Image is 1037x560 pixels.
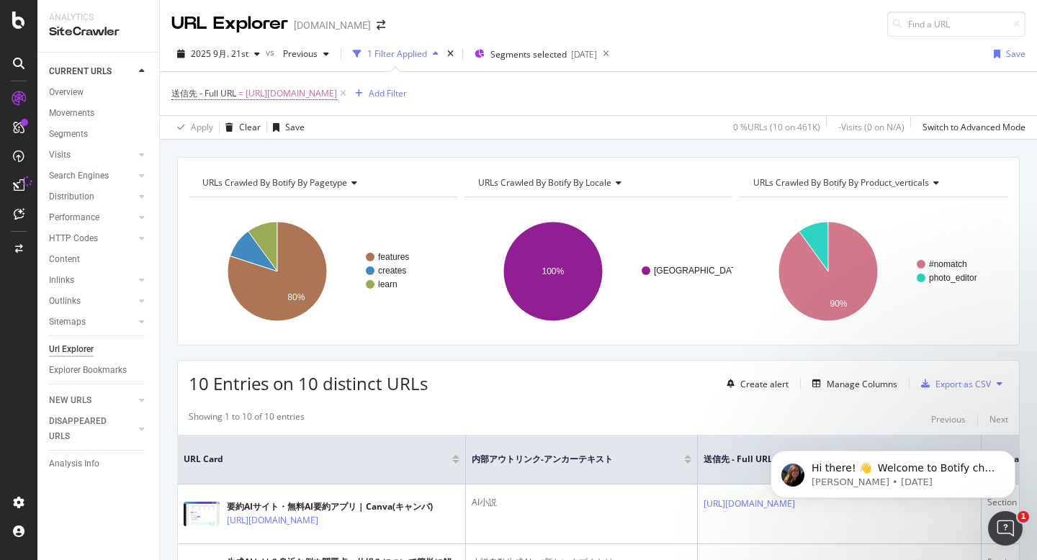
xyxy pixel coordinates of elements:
a: Performance [49,210,135,225]
h4: URLs Crawled By Botify By product_verticals [750,171,995,194]
a: Search Engines [49,168,135,184]
text: learn [378,279,398,289]
div: Previous [931,413,966,425]
button: Switch to Advanced Mode [917,116,1025,139]
a: CURRENT URLS [49,64,135,79]
button: 2025 9月. 21st [171,42,266,66]
span: 送信先 - Full URL [704,453,946,466]
div: Export as CSV [935,378,991,390]
div: Create alert [740,378,789,390]
a: Sitemaps [49,315,135,330]
a: Inlinks [49,273,135,288]
span: URLs Crawled By Botify By pagetype [202,176,347,189]
div: Inlinks [49,273,74,288]
a: DISAPPEARED URLS [49,414,135,444]
div: Overview [49,85,84,100]
svg: A chart. [464,209,733,334]
div: Explorer Bookmarks [49,363,127,378]
p: Message from Laura, sent 3w ago [63,55,248,68]
span: 送信先 - Full URL [171,87,236,99]
div: Clear [239,121,261,133]
a: Explorer Bookmarks [49,363,149,378]
span: Segments selected [490,48,567,60]
a: Movements [49,106,149,121]
span: Previous [277,48,318,60]
span: URLs Crawled By Botify By locale [478,176,611,189]
text: 80% [287,292,305,302]
text: [GEOGRAPHIC_DATA] [654,266,744,276]
a: Url Explorer [49,342,149,357]
button: Save [267,116,305,139]
button: Previous [277,42,335,66]
div: DISAPPEARED URLS [49,414,122,444]
button: Add Filter [349,85,407,102]
div: Add Filter [369,87,407,99]
button: Next [989,410,1008,428]
span: Hi there! 👋 Welcome to Botify chat support! Have a question? Reply to this message and our team w... [63,42,246,111]
span: vs [266,46,277,58]
iframe: Intercom notifications message [749,420,1037,521]
button: Save [988,42,1025,66]
div: URL Explorer [171,12,288,36]
span: 2025 9月. 21st [191,48,248,60]
div: Apply [191,121,213,133]
text: photo_editor [929,273,977,283]
a: Overview [49,85,149,100]
a: [URL][DOMAIN_NAME] [704,497,795,511]
div: 0 % URLs ( 10 on 461K ) [733,121,820,133]
text: creates [378,266,406,276]
button: Apply [171,116,213,139]
span: URLs Crawled By Botify By product_verticals [753,176,929,189]
svg: A chart. [740,209,1008,334]
button: 1 Filter Applied [347,42,444,66]
div: Distribution [49,189,94,204]
button: Segments selected[DATE] [469,42,597,66]
div: Content [49,252,80,267]
div: times [444,47,457,61]
a: Outlinks [49,294,135,309]
a: NEW URLS [49,393,135,408]
div: Manage Columns [827,378,897,390]
img: main image [184,502,220,526]
text: #nomatch [929,259,967,269]
span: 内部アウトリンク-アンカーテキスト [472,453,663,466]
a: Distribution [49,189,135,204]
input: Find a URL [887,12,1025,37]
div: [DATE] [571,48,597,60]
div: Search Engines [49,168,109,184]
a: [URL][DOMAIN_NAME] [227,513,318,528]
div: Analysis Info [49,456,99,471]
button: Manage Columns [807,375,897,392]
a: Content [49,252,149,267]
div: Movements [49,106,94,121]
div: 1 Filter Applied [367,48,427,60]
button: Clear [220,116,261,139]
h4: URLs Crawled By Botify By pagetype [199,171,444,194]
span: URL Card [184,453,449,466]
div: 要約AIサイト・無料AI要約アプリ | Canva(キャンバ) [227,500,433,513]
div: NEW URLS [49,393,91,408]
div: [DOMAIN_NAME] [294,18,371,32]
span: 10 Entries on 10 distinct URLs [189,371,428,395]
div: Save [1006,48,1025,60]
div: HTTP Codes [49,231,98,246]
text: 90% [830,299,848,309]
div: Showing 1 to 10 of 10 entries [189,410,305,428]
button: Create alert [721,372,789,395]
span: [URL][DOMAIN_NAME] [246,83,337,104]
button: Previous [931,410,966,428]
div: Save [285,121,305,133]
div: Performance [49,210,99,225]
a: Analysis Info [49,456,149,471]
div: CURRENT URLS [49,64,112,79]
h4: URLs Crawled By Botify By locale [475,171,720,194]
a: Visits [49,148,135,163]
div: Next [989,413,1008,425]
svg: A chart. [189,209,457,334]
div: Visits [49,148,71,163]
text: 100% [542,266,564,276]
